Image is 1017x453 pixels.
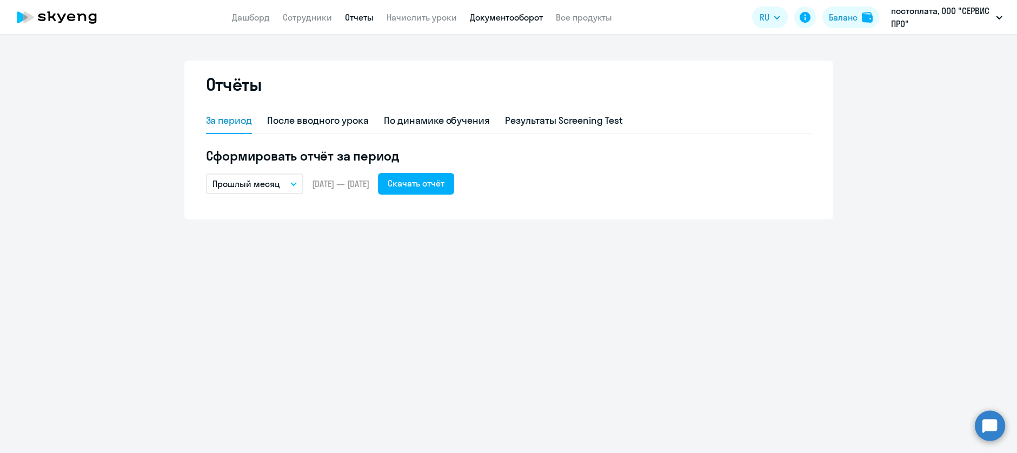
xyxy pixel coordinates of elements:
[829,11,858,24] div: Баланс
[505,114,623,128] div: Результаты Screening Test
[283,12,332,23] a: Сотрудники
[206,114,252,128] div: За период
[212,177,280,190] p: Прошлый месяц
[345,12,374,23] a: Отчеты
[206,147,812,164] h5: Сформировать отчёт за период
[862,12,873,23] img: balance
[206,74,262,95] h2: Отчёты
[232,12,270,23] a: Дашборд
[384,114,490,128] div: По динамике обучения
[760,11,769,24] span: RU
[206,174,303,194] button: Прошлый месяц
[556,12,612,23] a: Все продукты
[267,114,369,128] div: После вводного урока
[378,173,454,195] button: Скачать отчёт
[886,4,1008,30] button: постоплата, ООО "СЕРВИС ПРО"
[891,4,992,30] p: постоплата, ООО "СЕРВИС ПРО"
[470,12,543,23] a: Документооборот
[752,6,788,28] button: RU
[312,178,369,190] span: [DATE] — [DATE]
[822,6,879,28] button: Балансbalance
[387,12,457,23] a: Начислить уроки
[388,177,444,190] div: Скачать отчёт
